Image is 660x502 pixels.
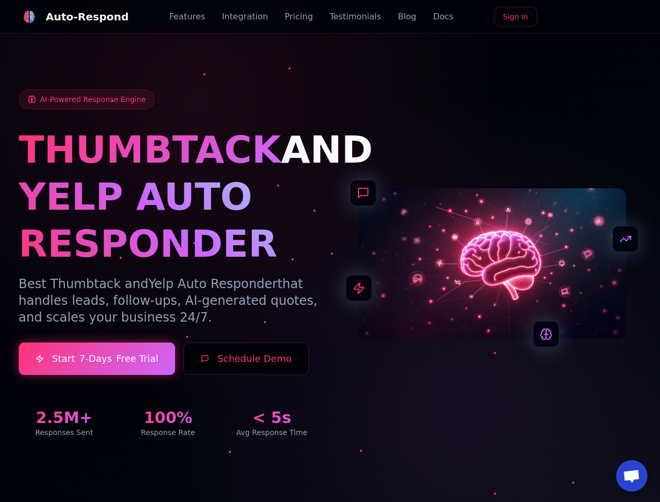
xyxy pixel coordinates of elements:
a: Open chat [616,460,647,492]
a: Testimonials [330,10,381,23]
a: Sign In [494,7,537,27]
a: Start7-DaysFree Trial [19,343,176,375]
div: Responses Sent [19,427,110,438]
p: Best Thumbtack and that handles leads, follow-ups, AI-generated quotes, and scales your business ... [19,276,318,326]
span: 7-Days [79,351,112,366]
iframe: Sign in with Google Button [540,6,647,29]
img: AI Neural Network Brain [358,188,626,339]
div: Auto-Respond [46,9,129,24]
a: Auto-Respond [19,6,129,27]
a: Features [169,10,205,23]
a: Blog [398,10,416,23]
div: < 5s [226,408,318,427]
h1: YELP AUTO RESPONDER [19,173,318,267]
div: 100% [122,408,214,427]
span: Yelp Auto Responder [148,277,277,291]
span: THUMBTACK [19,128,281,172]
a: Pricing [285,10,313,23]
div: Response Rate [122,427,214,438]
span: AI-Powered Response Engine [40,94,146,105]
span: AND [281,128,373,172]
a: Integration [222,10,268,23]
img: logo.svg [22,10,35,23]
div: 2.5M+ [19,408,110,427]
a: Docs [433,10,454,23]
div: Avg Response Time [226,427,318,438]
button: Schedule Demo [183,343,309,375]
